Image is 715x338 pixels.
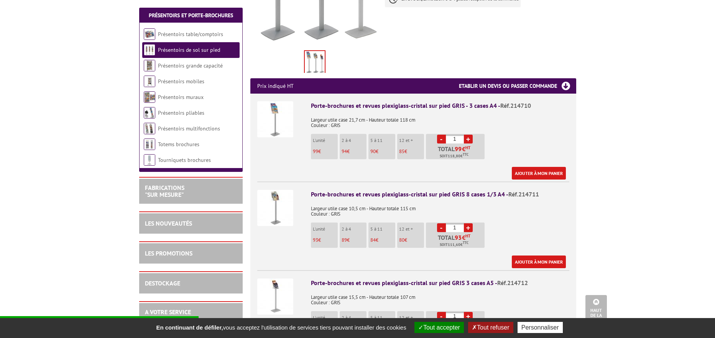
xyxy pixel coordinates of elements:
span: 84 [370,237,376,243]
a: FABRICATIONS"Sur Mesure" [145,184,184,198]
a: Présentoirs de sol sur pied [158,46,220,53]
span: 80 [399,237,404,243]
span: 93 [313,237,318,243]
img: Tourniquets brochures [144,154,155,166]
span: 93 [455,234,462,241]
div: Porte-brochures et revues plexiglass-cristal sur pied GRIS - 3 cases A4 - [311,101,569,110]
p: 5 à 11 [370,226,395,232]
p: L'unité [313,315,338,320]
a: Présentoirs grande capacité [158,62,223,69]
span: Réf.214712 [497,279,528,287]
a: Tourniquets brochures [158,157,211,163]
p: € [342,149,367,154]
a: Présentoirs pliables [158,109,204,116]
p: € [370,237,395,243]
sup: TTC [463,152,468,157]
span: 111,60 [448,242,460,248]
a: LES PROMOTIONS [145,249,192,257]
p: € [313,149,338,154]
h3: Etablir un devis ou passer commande [459,78,576,94]
p: € [313,237,338,243]
strong: En continuant de défiler, [156,324,223,331]
p: 5 à 11 [370,315,395,320]
p: Total [428,234,485,248]
a: Présentoirs mobiles [158,78,204,85]
a: + [464,223,473,232]
img: Présentoirs mobiles [144,76,155,87]
button: Tout refuser [468,322,513,333]
p: € [399,237,424,243]
a: DESTOCKAGE [145,279,180,287]
img: Porte-brochures et revues plexiglass-cristal sur pied GRIS - 3 cases A4 [257,101,293,137]
h2: A votre service [145,309,237,316]
img: Présentoirs multifonctions [144,123,155,134]
img: Présentoirs table/comptoirs [144,28,155,40]
a: Haut de la page [585,295,607,326]
div: Porte-brochures et revues plexiglass-cristal sur pied GRIS 8 cases 1/3 A4 - [311,190,569,199]
a: - [437,312,446,321]
a: - [437,223,446,232]
a: - [437,135,446,143]
span: vous acceptez l'utilisation de services tiers pouvant installer des cookies [152,324,410,331]
span: 99 [313,148,318,155]
p: € [370,149,395,154]
a: Présentoirs muraux [158,94,204,101]
div: Porte-brochures et revues plexiglass-cristal sur pied GRIS 3 cases A5 - [311,279,569,287]
a: Ajouter à mon panier [512,167,566,180]
span: 99 [455,146,462,152]
span: 118,80 [448,153,460,159]
a: Totems brochures [158,141,199,148]
p: 2 à 4 [342,315,367,320]
span: 85 [399,148,404,155]
img: Présentoirs grande capacité [144,60,155,71]
sup: HT [465,145,470,150]
sup: TTC [463,241,468,245]
img: Porte-brochures et revues plexiglass-cristal sur pied GRIS 8 cases 1/3 A4 [257,190,293,226]
button: Tout accepter [414,322,464,333]
p: Largeur utile case 15,5 cm - Hauteur totale 107 cm Couleur : GRIS [311,289,569,305]
a: Présentoirs et Porte-brochures [149,12,233,19]
span: € [462,234,465,241]
p: 5 à 11 [370,138,395,143]
a: + [464,135,473,143]
span: Réf.214711 [508,190,539,198]
img: Présentoirs muraux [144,91,155,103]
p: € [342,237,367,243]
p: 12 et + [399,315,424,320]
p: Prix indiqué HT [257,78,294,94]
span: Soit € [440,242,468,248]
a: Présentoirs multifonctions [158,125,220,132]
p: Total [428,146,485,159]
a: LES NOUVEAUTÉS [145,219,192,227]
span: € [462,146,465,152]
span: 89 [342,237,347,243]
button: Personnaliser (fenêtre modale) [518,322,563,333]
span: 94 [342,148,347,155]
p: Largeur utile case 21,7 cm - Hauteur totale 118 cm Couleur : GRIS [311,112,569,128]
img: Porte-brochures et revues plexiglass-cristal sur pied GRIS 3 cases A5 [257,279,293,315]
img: Présentoirs de sol sur pied [144,44,155,56]
span: 90 [370,148,376,155]
sup: HT [465,233,470,239]
p: 12 et + [399,226,424,232]
p: 2 à 4 [342,138,367,143]
p: 2 à 4 [342,226,367,232]
p: L'unité [313,138,338,143]
a: Ajouter à mon panier [512,256,566,268]
p: 12 et + [399,138,424,143]
span: Soit € [440,153,468,159]
img: Présentoirs pliables [144,107,155,119]
p: € [399,149,424,154]
a: Présentoirs table/comptoirs [158,31,223,38]
img: Totems brochures [144,138,155,150]
img: presentoirs_de_sol_214710_1.jpg [305,51,325,75]
p: Largeur utile case 10,5 cm - Hauteur totale 115 cm Couleur : GRIS [311,201,569,217]
p: L'unité [313,226,338,232]
span: Réf.214710 [500,102,531,109]
a: + [464,312,473,321]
